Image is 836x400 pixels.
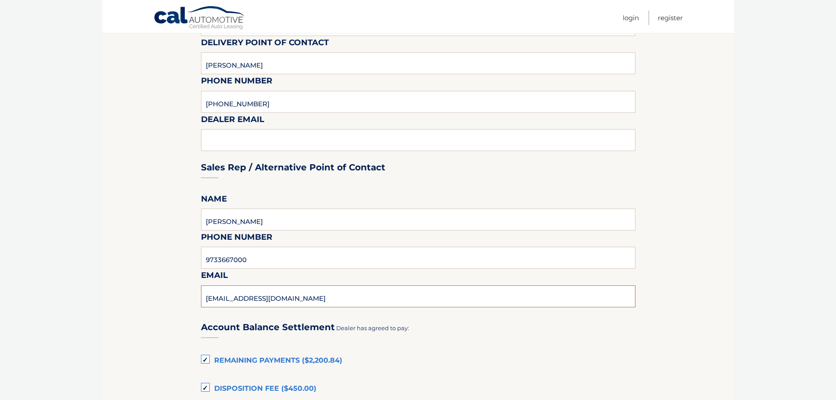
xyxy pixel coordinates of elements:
[201,380,635,398] label: Disposition Fee ($450.00)
[201,322,335,333] h3: Account Balance Settlement
[201,36,329,52] label: Delivery Point of Contact
[658,11,683,25] a: Register
[201,162,385,173] h3: Sales Rep / Alternative Point of Contact
[201,352,635,370] label: Remaining Payments ($2,200.84)
[201,269,228,285] label: Email
[201,192,227,209] label: Name
[201,74,273,90] label: Phone Number
[201,231,273,247] label: Phone Number
[154,6,246,31] a: Cal Automotive
[623,11,639,25] a: Login
[336,324,409,332] span: Dealer has agreed to pay:
[201,113,264,129] label: Dealer Email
